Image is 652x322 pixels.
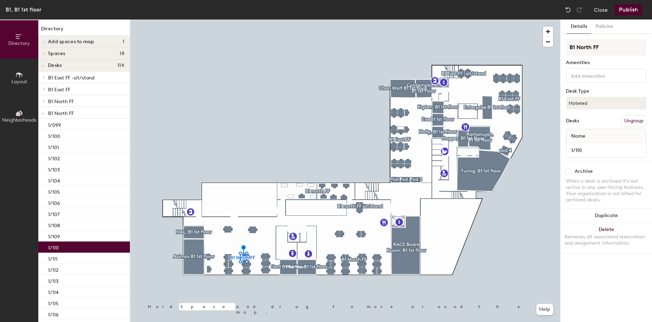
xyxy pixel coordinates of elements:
p: 1/099 [48,120,61,128]
button: Help [536,304,553,315]
div: B1, B1 1st floor [6,5,41,14]
span: Layout [11,79,27,85]
div: When a desk is archived it's not active in any user-facing features. Your organization is not bil... [566,178,646,203]
p: 1/105 [48,187,60,195]
p: 1/112 [48,265,59,273]
p: 1/116 [48,310,59,318]
div: Amenities [566,60,646,66]
button: Duplicate [560,209,652,223]
span: B1 North FF [48,99,74,105]
span: 1 [123,39,124,45]
div: Archive [575,169,593,174]
span: B1 East FF [48,87,70,93]
span: 18 [119,51,124,56]
p: 1/108 [48,221,60,229]
button: Publish [615,4,642,15]
img: Redo [576,6,583,13]
button: Hoteled [566,97,646,109]
input: Add amenities [569,71,632,79]
p: 1/113 [48,276,59,284]
h1: Directory [38,25,130,36]
p: 1/101 [48,143,59,151]
p: 1/102 [48,154,60,162]
button: Details [567,20,591,34]
span: Directory [8,40,30,46]
span: B1 East FF -sit/stand [48,75,94,81]
span: Name [568,130,589,143]
p: 1/109 [48,232,60,240]
div: Desks [566,118,579,124]
span: 114 [117,63,124,68]
span: Desks [48,63,62,68]
p: 1/111 [48,254,57,262]
div: Desk Type [566,89,646,94]
button: Ungroup [621,115,646,127]
p: 1/114 [48,287,59,296]
button: Close [594,4,608,15]
button: DeleteRemoves all associated reservation and assignment information [560,223,652,253]
p: 1/100 [48,131,60,139]
button: Policies [591,20,617,34]
span: B1 North FF [48,110,74,116]
span: Spaces [48,51,65,56]
p: 1/106 [48,198,60,206]
div: Removes all associated reservation and assignment information [565,234,648,246]
p: 1/110 [48,243,59,251]
span: Neighborhoods [2,117,36,123]
span: Add spaces to map [48,39,94,45]
p: 1/107 [48,209,60,217]
p: 1/104 [48,176,60,184]
input: Unnamed desk [568,145,645,155]
p: 1/115 [48,299,59,307]
p: 1/103 [48,165,60,173]
img: Undo [565,6,572,13]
